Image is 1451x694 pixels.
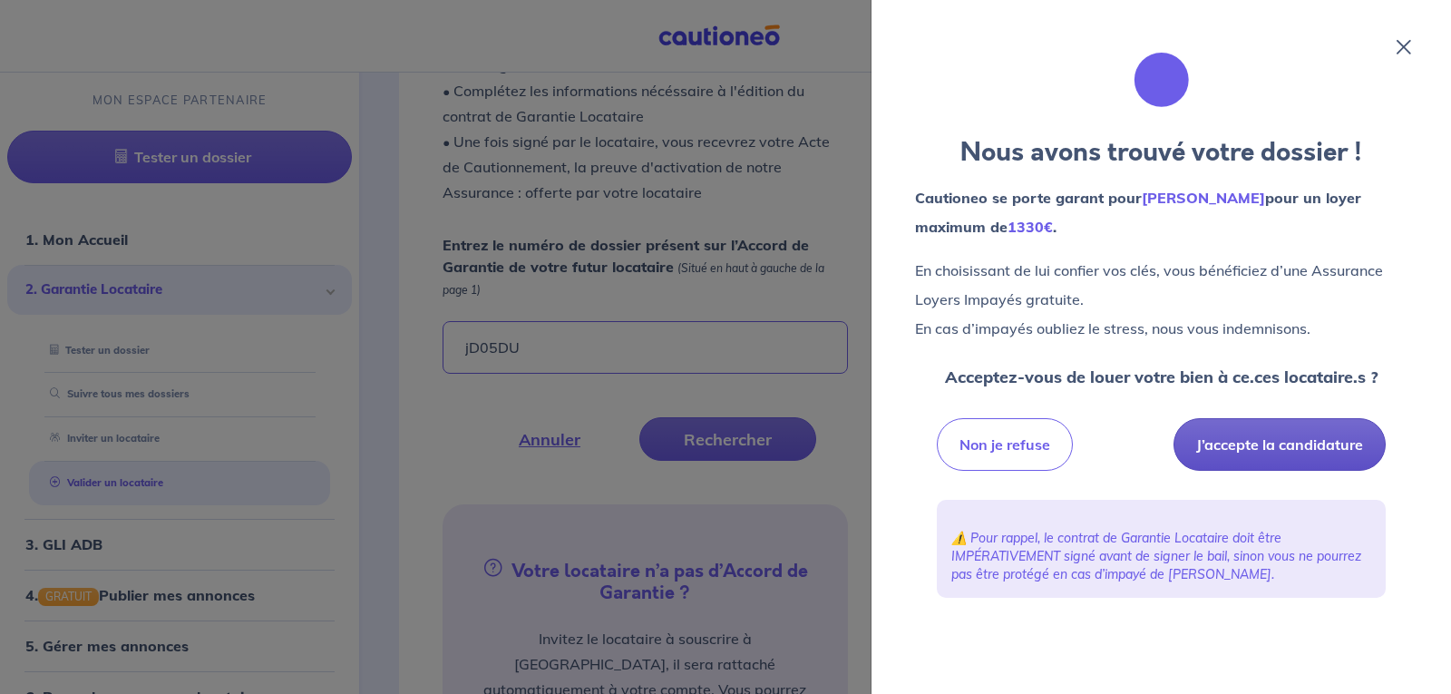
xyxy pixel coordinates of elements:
em: 1330€ [1008,218,1053,236]
p: En choisissant de lui confier vos clés, vous bénéficiez d’une Assurance Loyers Impayés gratuite. ... [915,256,1407,343]
em: [PERSON_NAME] [1142,189,1265,207]
strong: Cautioneo se porte garant pour pour un loyer maximum de . [915,189,1361,236]
strong: Nous avons trouvé votre dossier ! [960,134,1362,171]
p: ⚠️ Pour rappel, le contrat de Garantie Locataire doit être IMPÉRATIVEMENT signé avant de signer l... [951,529,1371,583]
img: illu_folder.svg [1125,44,1198,116]
button: Non je refuse [937,418,1073,471]
button: J’accepte la candidature [1173,418,1386,471]
strong: Acceptez-vous de louer votre bien à ce.ces locataire.s ? [945,367,1378,387]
